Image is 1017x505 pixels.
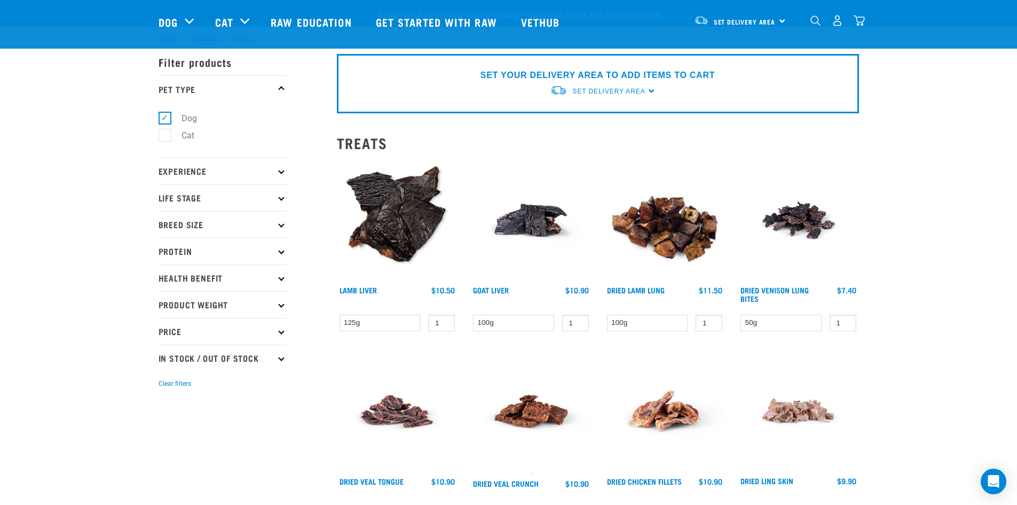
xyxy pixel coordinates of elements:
a: Dog [159,14,178,30]
a: Goat Liver [473,288,509,292]
div: $10.90 [431,477,455,486]
a: Vethub [510,1,573,43]
h2: Treats [337,135,859,151]
p: Breed Size [159,211,287,238]
img: Goat Liver [470,160,592,281]
div: Open Intercom Messenger [981,469,1006,494]
label: Dog [164,112,201,125]
p: Filter products [159,49,287,75]
p: Price [159,318,287,345]
img: Chicken fillets [604,351,726,472]
div: $7.40 [837,286,856,294]
input: 1 [562,315,589,331]
input: 1 [830,315,856,331]
button: Clear filters [159,379,191,389]
a: Dried Chicken Fillets [607,479,682,483]
div: $11.50 [699,286,722,294]
p: In Stock / Out Of Stock [159,345,287,371]
div: $9.90 [837,477,856,485]
img: home-icon@2x.png [854,15,865,26]
img: Veal tongue [337,351,458,472]
input: 1 [428,315,455,331]
img: home-icon-1@2x.png [810,15,821,26]
img: van-moving.png [694,15,708,25]
a: Get started with Raw [365,1,510,43]
p: Protein [159,238,287,265]
img: user.png [832,15,843,26]
img: Veal Crunch [470,351,592,474]
a: Dried Lamb Lung [607,288,665,292]
img: Pile Of Dried Lamb Lungs For Pets [604,160,726,281]
p: Pet Type [159,75,287,102]
a: Lamb Liver [340,288,377,292]
img: Venison Lung Bites [738,160,859,281]
p: Health Benefit [159,265,287,291]
img: Beef Liver and Lamb Liver Treats [337,160,458,281]
a: Dried Venison Lung Bites [740,288,809,300]
a: Dried Veal Crunch [473,481,539,485]
div: $10.90 [565,479,589,488]
p: Life Stage [159,184,287,211]
input: 1 [696,315,722,331]
label: Cat [164,129,199,142]
span: Set Delivery Area [714,20,776,24]
p: Experience [159,158,287,184]
span: Set Delivery Area [572,88,645,95]
p: SET YOUR DELIVERY AREA TO ADD ITEMS TO CART [480,69,715,82]
div: $10.90 [699,477,722,486]
p: Product Weight [159,291,287,318]
img: van-moving.png [550,85,567,96]
a: Dried Ling Skin [740,479,793,483]
div: $10.90 [565,286,589,294]
a: Raw Education [260,1,365,43]
img: Dried Ling Skin 1701 [738,351,859,472]
div: $10.50 [431,286,455,294]
a: Cat [215,14,233,30]
a: Dried Veal Tongue [340,479,404,483]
